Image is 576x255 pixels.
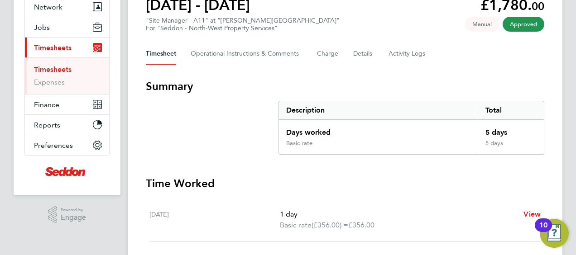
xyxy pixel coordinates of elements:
div: [DATE] [149,209,280,231]
button: Reports [25,115,109,135]
div: "Site Manager - A11" at "[PERSON_NAME][GEOGRAPHIC_DATA]" [146,17,340,32]
div: Days worked [279,120,478,140]
div: 5 days [478,120,544,140]
a: View [523,209,541,220]
div: Summary [278,101,544,155]
span: £356.00 [348,221,374,229]
p: 1 day [280,209,516,220]
div: Total [478,101,544,119]
a: Expenses [34,78,65,86]
span: Basic rate [280,220,312,231]
button: Jobs [25,17,109,37]
button: Activity Logs [389,43,427,65]
button: Charge [317,43,339,65]
a: Timesheets [34,65,72,74]
div: 5 days [478,140,544,154]
span: Network [34,3,62,11]
span: Powered by [61,206,86,214]
div: 10 [539,225,547,237]
div: For "Seddon - North-West Property Services" [146,24,340,32]
button: Details [353,43,374,65]
span: This timesheet was manually created. [465,17,499,32]
a: Go to home page [24,165,110,179]
button: Preferences [25,135,109,155]
span: Jobs [34,23,50,32]
span: Preferences [34,141,73,150]
span: View [523,210,541,218]
span: Reports [34,121,60,129]
span: This timesheet has been approved. [503,17,544,32]
h3: Summary [146,79,544,94]
span: Timesheets [34,43,72,52]
div: Description [279,101,478,119]
button: Operational Instructions & Comments [191,43,302,65]
button: Open Resource Center, 10 new notifications [540,219,569,248]
span: Finance [34,100,59,109]
span: Engage [61,214,86,222]
img: seddonconstruction-logo-retina.png [45,165,89,179]
button: Finance [25,94,109,114]
h3: Time Worked [146,176,544,191]
button: Timesheets [25,38,109,57]
span: (£356.00) = [312,221,348,229]
a: Powered byEngage [48,206,86,223]
button: Timesheet [146,43,176,65]
div: Basic rate [286,140,312,147]
div: Timesheets [25,57,109,94]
